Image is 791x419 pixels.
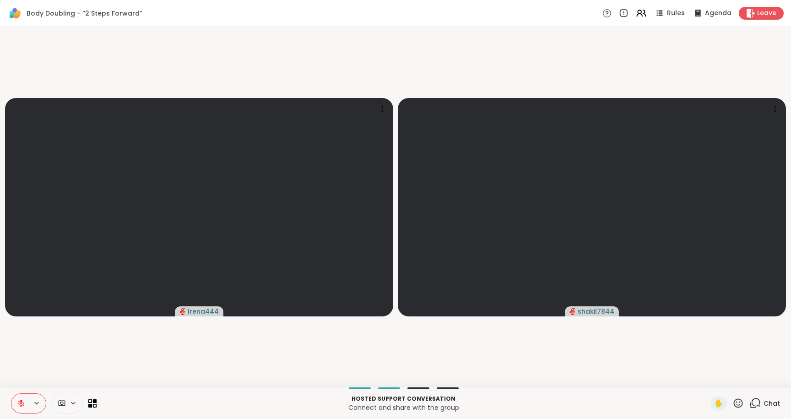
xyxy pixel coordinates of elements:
span: Chat [764,399,780,408]
span: audio-muted [179,308,186,315]
span: shakil7844 [578,307,614,316]
p: Connect and share with the group [102,403,705,412]
img: ShareWell Logomark [7,5,23,21]
span: Rules [667,9,685,18]
span: Body Doubling - “2 Steps Forward” [27,9,142,18]
span: ✋ [714,398,723,409]
span: audio-muted [569,308,576,315]
p: Hosted support conversation [102,395,705,403]
span: Leave [757,9,776,18]
span: Agenda [705,9,731,18]
span: Irena444 [188,307,219,316]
